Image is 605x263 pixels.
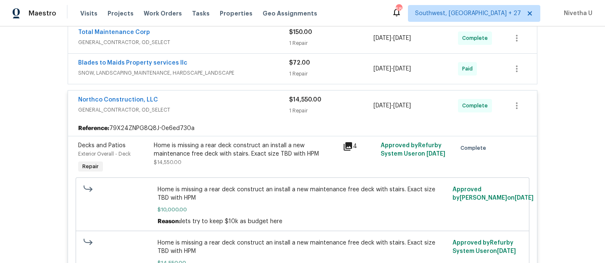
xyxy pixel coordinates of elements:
[452,187,534,201] span: Approved by [PERSON_NAME] on
[80,9,97,18] span: Visits
[452,240,516,254] span: Approved by Refurby System User on
[393,66,411,72] span: [DATE]
[374,34,411,42] span: -
[497,248,516,254] span: [DATE]
[78,124,109,133] b: Reference:
[78,97,158,103] a: Northco Construction, LLC
[158,185,448,202] span: Home is missing a rear deck construct an install a new maintenance free deck with stairs. Exact s...
[144,9,182,18] span: Work Orders
[396,5,402,13] div: 584
[460,144,489,152] span: Complete
[78,69,289,77] span: SNOW, LANDSCAPING_MAINTENANCE, HARDSCAPE_LANDSCAPE
[289,107,374,115] div: 1 Repair
[426,151,445,157] span: [DATE]
[158,239,448,255] span: Home is missing a rear deck construct an install a new maintenance free deck with stairs. Exact s...
[374,102,411,110] span: -
[192,10,210,16] span: Tasks
[374,35,391,41] span: [DATE]
[289,60,310,66] span: $72.00
[78,143,126,148] span: Decks and Patios
[515,195,534,201] span: [DATE]
[78,151,131,156] span: Exterior Overall - Deck
[560,9,592,18] span: Nivetha U
[68,121,537,136] div: 79X24ZNPG8Q8J-0e6ed730a
[181,219,282,224] span: lets try to keep $10k as budget here
[393,35,411,41] span: [DATE]
[29,9,56,18] span: Maestro
[154,160,181,165] span: $14,550.00
[415,9,521,18] span: Southwest, [GEOGRAPHIC_DATA] + 27
[78,60,187,66] a: Blades to Maids Property services llc
[79,162,102,171] span: Repair
[263,9,317,18] span: Geo Assignments
[154,141,338,158] div: Home is missing a rear deck construct an install a new maintenance free deck with stairs. Exact s...
[78,29,150,35] a: Total Maintenance Corp
[393,103,411,109] span: [DATE]
[78,106,289,114] span: GENERAL_CONTRACTOR, OD_SELECT
[289,39,374,47] div: 1 Repair
[462,102,491,110] span: Complete
[462,34,491,42] span: Complete
[108,9,134,18] span: Projects
[220,9,253,18] span: Properties
[78,38,289,47] span: GENERAL_CONTRACTOR, OD_SELECT
[462,65,476,73] span: Paid
[374,65,411,73] span: -
[289,70,374,78] div: 1 Repair
[374,103,391,109] span: [DATE]
[374,66,391,72] span: [DATE]
[158,219,181,224] span: Reason:
[289,29,312,35] span: $150.00
[289,97,321,103] span: $14,550.00
[343,141,376,151] div: 4
[158,206,448,214] span: $10,000.00
[381,143,445,157] span: Approved by Refurby System User on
